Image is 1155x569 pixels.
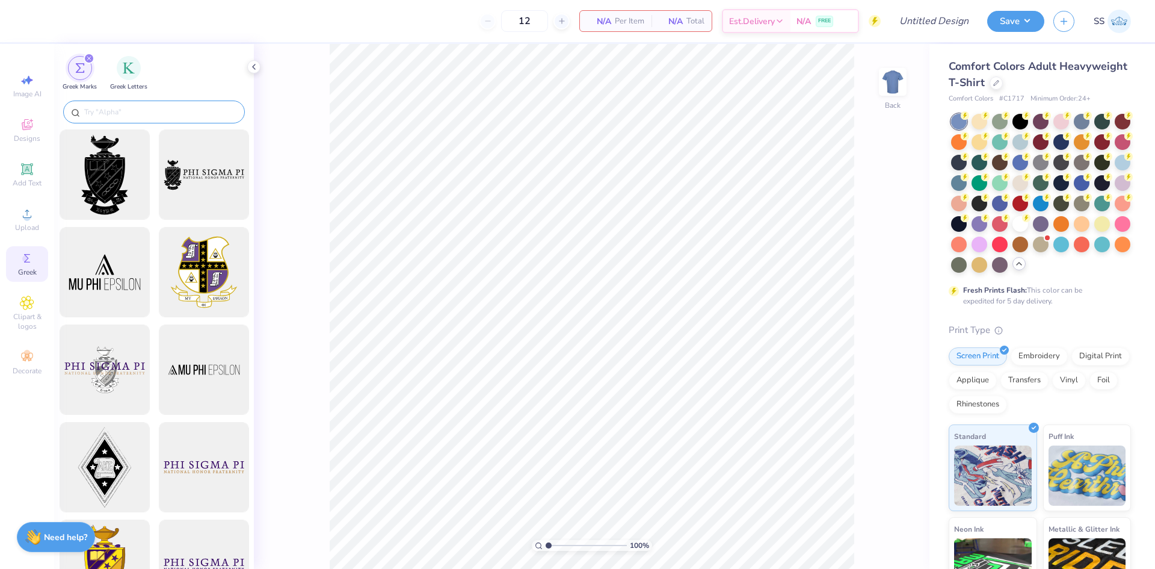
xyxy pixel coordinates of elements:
[954,446,1032,506] img: Standard
[949,59,1127,90] span: Comfort Colors Adult Heavyweight T-Shirt
[44,532,87,543] strong: Need help?
[949,347,1007,365] div: Screen Print
[949,323,1131,337] div: Print Type
[13,178,42,188] span: Add Text
[954,523,984,535] span: Neon Ink
[110,56,147,92] button: filter button
[13,89,42,99] span: Image AI
[14,134,40,143] span: Designs
[501,10,548,32] input: – –
[949,94,993,104] span: Comfort Colors
[110,56,147,92] div: filter for Greek Letters
[818,17,831,25] span: FREE
[949,372,997,390] div: Applique
[123,62,135,74] img: Greek Letters Image
[987,11,1044,32] button: Save
[1000,372,1049,390] div: Transfers
[686,15,704,28] span: Total
[63,82,97,92] span: Greek Marks
[1094,10,1131,33] a: SS
[881,70,905,94] img: Back
[63,56,97,92] button: filter button
[999,94,1024,104] span: # C1717
[949,396,1007,414] div: Rhinestones
[885,100,901,111] div: Back
[1049,446,1126,506] img: Puff Ink
[18,267,37,277] span: Greek
[587,15,611,28] span: N/A
[1030,94,1091,104] span: Minimum Order: 24 +
[630,540,649,551] span: 100 %
[6,312,48,331] span: Clipart & logos
[615,15,644,28] span: Per Item
[890,9,978,33] input: Untitled Design
[963,285,1027,295] strong: Fresh Prints Flash:
[659,15,683,28] span: N/A
[1089,372,1118,390] div: Foil
[63,56,97,92] div: filter for Greek Marks
[13,366,42,376] span: Decorate
[83,106,237,118] input: Try "Alpha"
[1011,347,1068,365] div: Embroidery
[954,430,986,443] span: Standard
[75,63,85,73] img: Greek Marks Image
[1049,430,1074,443] span: Puff Ink
[963,285,1111,306] div: This color can be expedited for 5 day delivery.
[1094,14,1104,28] span: SS
[1107,10,1131,33] img: Sam Snyder
[15,223,39,232] span: Upload
[729,15,775,28] span: Est. Delivery
[1049,523,1120,535] span: Metallic & Glitter Ink
[110,82,147,92] span: Greek Letters
[796,15,811,28] span: N/A
[1071,347,1130,365] div: Digital Print
[1052,372,1086,390] div: Vinyl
